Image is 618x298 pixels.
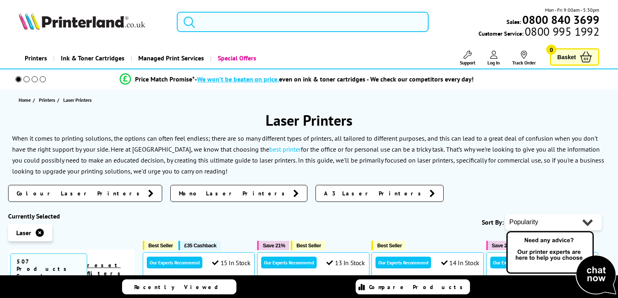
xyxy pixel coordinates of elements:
span: Laser Printers [63,97,92,103]
span: Mon - Fri 9:00am - 5:30pm [545,6,599,14]
span: Log In [487,60,500,66]
a: Special Offers [210,48,262,69]
div: Our Experts Recommend [147,257,202,268]
span: Customer Service: [479,28,599,37]
button: Best Seller [371,241,406,250]
a: 0800 840 3699 [521,16,599,24]
div: - even on ink & toner cartridges - We check our competitors every day! [195,75,474,83]
a: Track Order [512,51,536,66]
a: Managed Print Services [131,48,210,69]
li: modal_Promise [4,72,590,86]
button: Save 21% [257,241,289,250]
a: Support [460,51,475,66]
p: When it comes to printing solutions, the options can often feel endless; there are so many differ... [12,134,604,176]
div: Our Experts Recommend [490,257,546,268]
span: We won’t be beaten on price, [197,75,279,83]
img: Printerland Logo [19,12,145,30]
span: £35 Cashback [184,242,216,249]
button: Save 21% [486,241,518,250]
a: Recently Viewed [122,279,236,294]
div: 14 In Stock [441,259,479,267]
span: Recently Viewed [134,283,226,291]
span: Sort By: [482,218,504,226]
span: Best Seller [377,242,402,249]
div: 15 In Stock [212,259,250,267]
span: Price Match Promise* [135,75,195,83]
a: reset filters [87,262,125,277]
a: Mono Laser Printers [170,185,307,202]
div: Our Experts Recommend [261,257,317,268]
a: Colour Laser Printers [8,185,162,202]
span: Mono Laser Printers [179,189,289,197]
a: Printers [19,48,53,69]
span: Best Seller [296,242,321,249]
a: Home [19,96,33,104]
span: Support [460,60,475,66]
span: Basket [557,51,576,62]
span: Colour Laser Printers [17,189,144,197]
a: Basket 0 [550,48,599,66]
b: 0800 840 3699 [522,12,599,27]
a: Log In [487,51,500,66]
span: A3 Laser Printers [324,189,425,197]
span: Best Seller [148,242,173,249]
span: 0800 995 1992 [524,28,599,35]
span: Ink & Toner Cartridges [61,48,124,69]
span: Printers [39,96,55,104]
button: Best Seller [291,241,325,250]
a: Printers [39,96,57,104]
h1: Laser Printers [8,111,610,130]
button: £35 Cashback [178,241,220,250]
a: A3 Laser Printers [315,185,444,202]
button: Best Seller [143,241,177,250]
span: Sales: [506,18,521,26]
img: Open Live Chat window [504,230,618,296]
span: Compare Products [369,283,467,291]
a: Compare Products [356,279,470,294]
a: Ink & Toner Cartridges [53,48,131,69]
span: Laser [16,229,31,237]
a: Printerland Logo [19,12,167,32]
span: 507 Products Found [10,253,87,284]
div: Our Experts Recommend [376,257,431,268]
span: Save 21% [492,242,514,249]
a: best printer [269,145,301,153]
div: Currently Selected [8,212,135,220]
span: Save 21% [263,242,285,249]
div: 13 In Stock [326,259,365,267]
span: 0 [546,45,556,55]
